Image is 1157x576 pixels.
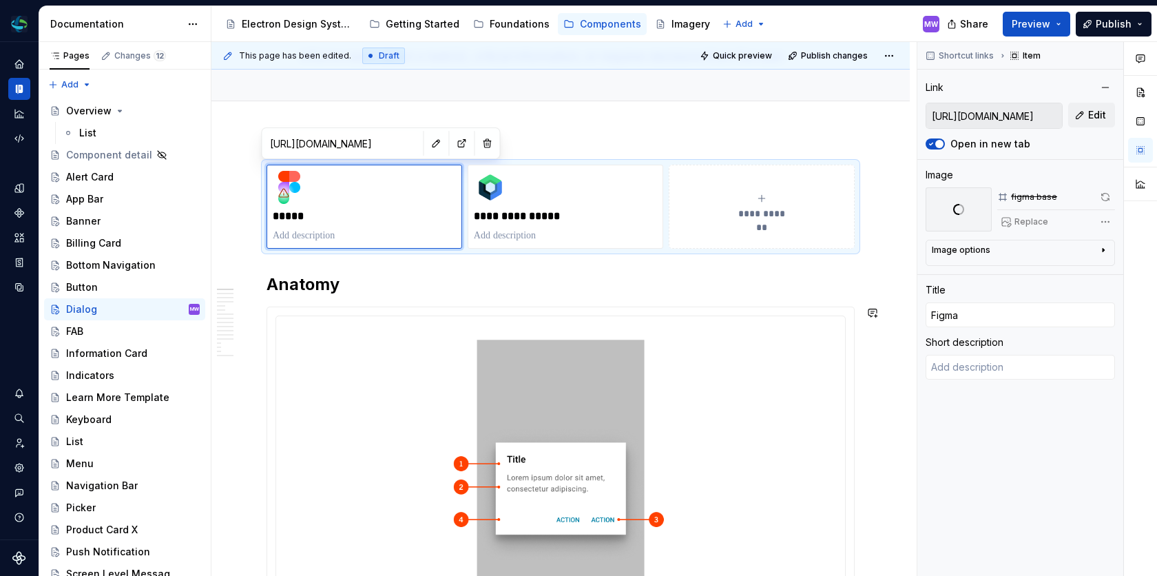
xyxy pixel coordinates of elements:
a: Assets [8,227,30,249]
div: Picker [66,501,96,515]
span: Shortcut links [939,50,994,61]
button: Add [718,14,770,34]
div: Alert Card [66,170,114,184]
span: Publish [1096,17,1132,31]
div: Keyboard [66,413,112,426]
a: Navigation Bar [44,475,205,497]
input: Add title [926,302,1115,327]
div: List [66,435,83,449]
a: Components [8,202,30,224]
div: Product Card X [66,523,138,537]
a: Components [558,13,647,35]
a: Getting Started [364,13,465,35]
div: FAB [66,325,83,338]
button: Publish changes [784,46,874,65]
a: Data sources [8,276,30,298]
div: Foundations [490,17,550,31]
a: Banner [44,210,205,232]
button: Contact support [8,482,30,504]
div: Link [926,81,944,94]
div: Banner [66,214,101,228]
a: Invite team [8,432,30,454]
span: Edit [1088,108,1106,122]
button: Publish [1076,12,1151,37]
a: Billing Card [44,232,205,254]
a: App Bar [44,188,205,210]
button: Search ⌘K [8,407,30,429]
span: Add [61,79,79,90]
a: Information Card [44,342,205,364]
span: Publish changes [801,50,868,61]
div: MW [924,19,938,30]
span: Add [736,19,753,30]
div: Navigation Bar [66,479,138,493]
a: FAB [44,320,205,342]
div: figma base [1011,192,1057,203]
div: Home [8,53,30,75]
div: Title [926,283,946,297]
button: Quick preview [696,46,778,65]
h2: Anatomy [267,274,855,296]
div: Short description [926,336,1003,349]
div: Button [66,280,98,294]
span: Share [960,17,988,31]
a: Bottom Navigation [44,254,205,276]
a: Settings [8,457,30,479]
a: Component detail [44,144,205,166]
a: Analytics [8,103,30,125]
div: Components [580,17,641,31]
div: Image [926,168,953,182]
div: Documentation [50,17,180,31]
a: Learn More Template [44,387,205,409]
div: Electron Design System - Android [242,17,355,31]
div: MW [190,302,199,316]
a: Button [44,276,205,298]
a: Alert Card [44,166,205,188]
a: Code automation [8,127,30,150]
button: Share [940,12,997,37]
label: Open in new tab [950,137,1030,151]
div: Push Notification [66,545,150,559]
div: Notifications [8,382,30,404]
div: Bottom Navigation [66,258,156,272]
div: Storybook stories [8,251,30,274]
a: List [44,431,205,453]
div: Changes [114,50,166,61]
span: Preview [1012,17,1050,31]
a: Indicators [44,364,205,387]
a: DialogMW [44,298,205,320]
div: Pages [50,50,90,61]
span: 12 [154,50,166,61]
img: e66f228b-85a6-47c2-9b10-e4f64e70b4e5.png [273,171,306,204]
div: Menu [66,457,94,471]
a: Design tokens [8,177,30,199]
a: Documentation [8,78,30,100]
button: Preview [1003,12,1070,37]
div: Image options [932,245,990,256]
a: Foundations [468,13,555,35]
span: This page has been edited. [239,50,351,61]
div: Dialog [66,302,97,316]
div: Overview [66,104,112,118]
a: Push Notification [44,541,205,563]
a: Picker [44,497,205,519]
a: Electron Design System - Android [220,13,361,35]
div: Page tree [220,10,716,38]
div: Billing Card [66,236,121,250]
button: Image options [932,245,1109,261]
div: App Bar [66,192,103,206]
a: Imagery [649,13,716,35]
button: Edit [1068,103,1115,127]
a: Menu [44,453,205,475]
div: Imagery [671,17,710,31]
